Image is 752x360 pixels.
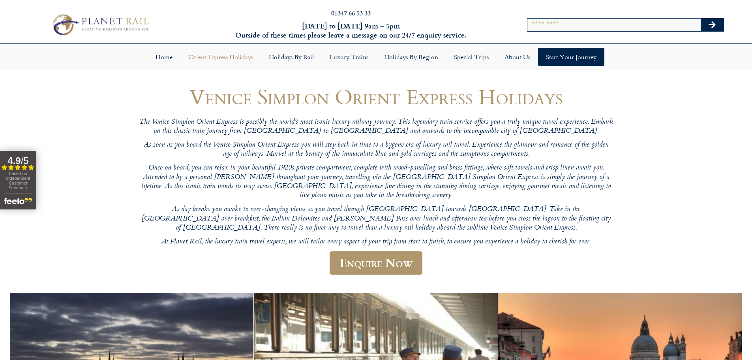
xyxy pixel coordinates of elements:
a: Holidays by Rail [261,48,322,66]
h1: Venice Simplon Orient Express Holidays [139,85,613,108]
a: Special Trips [446,48,497,66]
button: Search [701,19,724,31]
p: As soon as you board the Venice Simplon Orient Express you will step back in time to a bygone era... [139,141,613,159]
a: Orient Express Holidays [180,48,261,66]
p: At Planet Rail, the luxury train travel experts, we will tailor every aspect of your trip from st... [139,237,613,247]
a: Start your Journey [538,48,604,66]
p: As day breaks you awake to ever-changing views as you travel through [GEOGRAPHIC_DATA] towards [G... [139,205,613,233]
p: Once on board, you can relax in your beautiful 1920s private compartment, complete with wood-pane... [139,164,613,200]
p: The Venice Simplon Orient Express is possibly the world’s most iconic luxury railway journey. Thi... [139,118,613,136]
nav: Menu [4,48,748,66]
a: About Us [497,48,538,66]
a: Home [148,48,180,66]
h6: [DATE] to [DATE] 9am – 5pm Outside of these times please leave a message on our 24/7 enquiry serv... [203,21,499,40]
a: 01347 66 53 33 [331,8,371,17]
img: Planet Rail Train Holidays Logo [49,12,152,37]
a: Enquire Now [330,251,422,275]
a: Holidays by Region [376,48,446,66]
a: Luxury Trains [322,48,376,66]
